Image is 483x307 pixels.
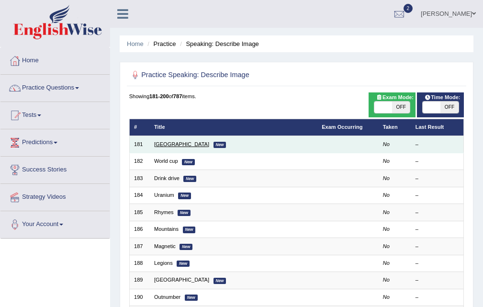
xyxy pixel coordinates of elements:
[154,260,173,266] a: Legions
[129,119,150,136] th: #
[178,210,191,216] em: New
[0,157,110,181] a: Success Stories
[416,294,459,301] div: –
[383,158,390,164] em: No
[383,192,390,198] em: No
[129,92,464,100] div: Showing of items.
[416,141,459,148] div: –
[378,119,411,136] th: Taken
[129,289,150,306] td: 190
[0,184,110,208] a: Strategy Videos
[322,124,362,130] a: Exam Occurring
[0,75,110,99] a: Practice Questions
[178,193,191,199] em: New
[421,93,463,102] span: Time Mode:
[383,277,390,283] em: No
[416,209,459,216] div: –
[416,276,459,284] div: –
[369,92,416,117] div: Show exams occurring in exams
[178,39,259,48] li: Speaking: Describe Image
[154,141,209,147] a: [GEOGRAPHIC_DATA]
[154,243,176,249] a: Magnetic
[0,129,110,153] a: Predictions
[183,227,196,233] em: New
[383,260,390,266] em: No
[129,204,150,221] td: 185
[213,142,226,148] em: New
[0,47,110,71] a: Home
[154,226,179,232] a: Mountains
[154,175,180,181] a: Drink drive
[416,226,459,233] div: –
[129,136,150,153] td: 181
[154,277,209,283] a: [GEOGRAPHIC_DATA]
[383,175,390,181] em: No
[129,153,150,170] td: 182
[416,243,459,250] div: –
[0,211,110,235] a: Your Account
[129,255,150,272] td: 188
[129,187,150,204] td: 184
[154,158,178,164] a: World cup
[129,69,337,81] h2: Practice Speaking: Describe Image
[154,209,174,215] a: Rhymes
[129,221,150,238] td: 186
[383,243,390,249] em: No
[416,192,459,199] div: –
[392,102,410,113] span: OFF
[383,294,390,300] em: No
[404,4,413,13] span: 2
[185,295,198,301] em: New
[154,294,180,300] a: Outnumber
[145,39,176,48] li: Practice
[373,93,417,102] span: Exam Mode:
[149,93,169,99] b: 181-200
[383,209,390,215] em: No
[383,141,390,147] em: No
[183,176,196,182] em: New
[129,238,150,255] td: 187
[383,226,390,232] em: No
[127,40,144,47] a: Home
[129,272,150,289] td: 189
[177,261,190,267] em: New
[150,119,317,136] th: Title
[180,244,192,250] em: New
[213,278,226,284] em: New
[416,175,459,182] div: –
[440,102,458,113] span: OFF
[173,93,182,99] b: 787
[129,170,150,187] td: 183
[416,260,459,267] div: –
[411,119,464,136] th: Last Result
[154,192,174,198] a: Uranium
[182,159,195,165] em: New
[0,102,110,126] a: Tests
[416,158,459,165] div: –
